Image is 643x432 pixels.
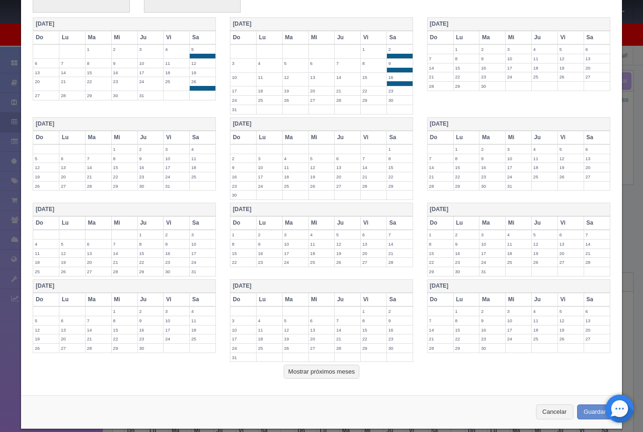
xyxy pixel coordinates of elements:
[190,77,215,86] label: 26
[257,96,282,105] label: 25
[361,258,386,267] label: 27
[257,172,282,181] label: 17
[506,307,531,316] label: 3
[190,307,215,316] label: 4
[532,172,557,181] label: 25
[532,163,557,172] label: 18
[164,258,189,267] label: 23
[584,72,610,81] label: 27
[164,249,189,258] label: 16
[59,91,85,100] label: 28
[190,240,215,248] label: 10
[532,230,557,239] label: 5
[86,172,111,181] label: 21
[532,64,557,72] label: 18
[190,172,215,181] label: 25
[33,240,59,248] label: 4
[164,45,189,54] label: 4
[33,59,59,68] label: 6
[59,267,85,276] label: 26
[532,154,557,163] label: 11
[257,154,282,163] label: 3
[558,145,584,154] label: 5
[112,258,137,267] label: 21
[428,182,453,191] label: 28
[479,54,505,63] label: 9
[558,163,584,172] label: 19
[309,172,335,181] label: 19
[309,182,335,191] label: 26
[361,163,386,172] label: 14
[454,163,479,172] label: 15
[584,64,610,72] label: 20
[190,68,215,77] label: 19
[387,307,413,316] label: 2
[112,145,137,154] label: 1
[230,105,256,114] label: 31
[361,172,386,181] label: 21
[257,73,282,82] label: 11
[479,230,505,239] label: 3
[283,316,308,325] label: 5
[283,163,308,172] label: 11
[164,307,189,316] label: 3
[479,64,505,72] label: 16
[283,240,308,248] label: 10
[361,249,386,258] label: 20
[361,307,386,316] label: 1
[479,267,505,276] label: 31
[112,154,137,163] label: 8
[479,307,505,316] label: 2
[230,240,256,248] label: 8
[506,64,531,72] label: 17
[506,249,531,258] label: 18
[454,64,479,72] label: 15
[309,96,335,105] label: 27
[454,267,479,276] label: 30
[164,316,189,325] label: 10
[138,91,164,100] label: 31
[59,59,85,68] label: 7
[454,182,479,191] label: 29
[283,230,308,239] label: 3
[361,240,386,248] label: 13
[387,73,413,82] label: 16
[387,230,413,239] label: 7
[86,91,111,100] label: 29
[190,230,215,239] label: 3
[86,316,111,325] label: 7
[138,307,164,316] label: 2
[428,172,453,181] label: 21
[584,240,610,248] label: 14
[454,54,479,63] label: 8
[112,77,137,86] label: 23
[428,64,453,72] label: 14
[112,163,137,172] label: 15
[190,145,215,154] label: 4
[309,230,335,239] label: 4
[190,59,215,68] label: 12
[558,172,584,181] label: 26
[190,154,215,163] label: 11
[506,258,531,267] label: 25
[309,86,335,95] label: 20
[112,307,137,316] label: 1
[479,249,505,258] label: 17
[428,258,453,267] label: 22
[361,316,386,325] label: 8
[387,182,413,191] label: 29
[33,267,59,276] label: 25
[454,258,479,267] label: 23
[428,82,453,91] label: 28
[33,91,59,100] label: 27
[532,249,557,258] label: 19
[190,249,215,258] label: 17
[479,172,505,181] label: 23
[584,258,610,267] label: 28
[86,240,111,248] label: 6
[361,45,386,54] label: 1
[33,249,59,258] label: 11
[86,154,111,163] label: 7
[335,240,360,248] label: 12
[335,163,360,172] label: 13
